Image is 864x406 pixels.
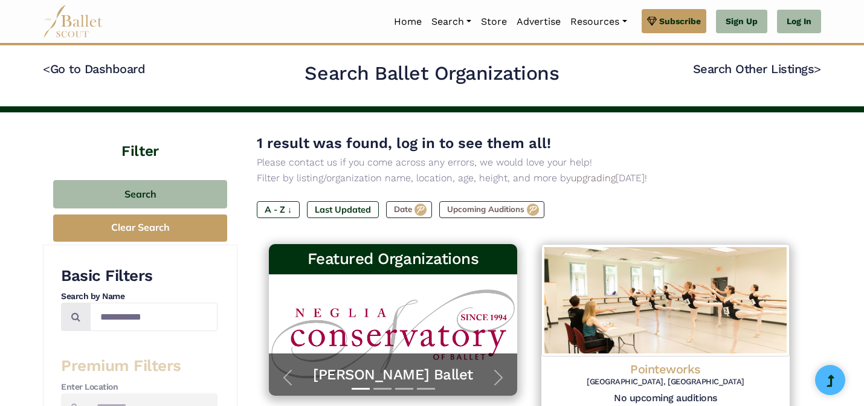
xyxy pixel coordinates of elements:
h6: [GEOGRAPHIC_DATA], [GEOGRAPHIC_DATA] [551,377,780,387]
button: Slide 3 [395,382,413,396]
input: Search by names... [90,303,218,331]
img: gem.svg [647,14,657,28]
a: Store [476,9,512,34]
a: upgrading [571,172,616,184]
a: Search [427,9,476,34]
h4: Pointeworks [551,361,780,377]
button: Slide 1 [352,382,370,396]
h4: Enter Location [61,381,218,393]
a: Home [389,9,427,34]
code: > [814,61,821,76]
button: Slide 4 [417,382,435,396]
button: Clear Search [53,214,227,242]
img: Logo [541,244,790,356]
p: Filter by listing/organization name, location, age, height, and more by [DATE]! [257,170,802,186]
a: Resources [566,9,631,34]
span: 1 result was found, log in to see them all! [257,135,551,152]
h5: No upcoming auditions [551,392,780,405]
span: Subscribe [659,14,701,28]
a: [PERSON_NAME] Ballet [281,366,505,384]
h3: Premium Filters [61,356,218,376]
code: < [43,61,50,76]
h2: Search Ballet Organizations [305,61,559,86]
button: Slide 2 [373,382,392,396]
a: <Go to Dashboard [43,62,145,76]
a: Search Other Listings> [693,62,821,76]
a: Advertise [512,9,566,34]
h4: Search by Name [61,291,218,303]
h4: Filter [43,112,237,162]
h3: Basic Filters [61,266,218,286]
p: Please contact us if you come across any errors, we would love your help! [257,155,802,170]
button: Search [53,180,227,208]
label: Last Updated [307,201,379,218]
label: Upcoming Auditions [439,201,544,218]
a: Subscribe [642,9,706,33]
label: A - Z ↓ [257,201,300,218]
h3: Featured Organizations [279,249,508,269]
a: Sign Up [716,10,767,34]
a: Log In [777,10,821,34]
label: Date [386,201,432,218]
